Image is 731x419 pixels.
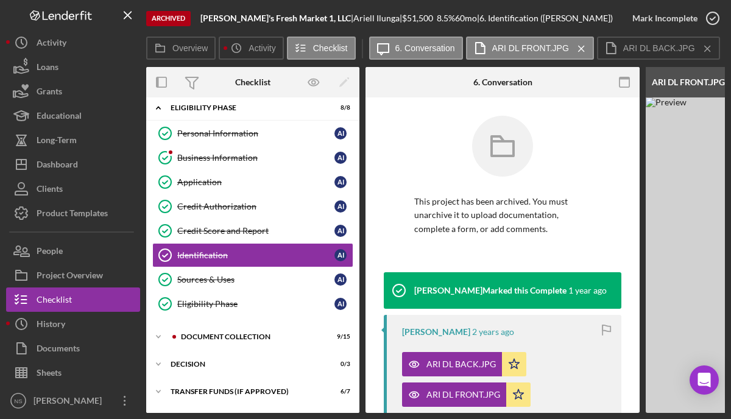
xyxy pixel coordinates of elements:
[152,292,353,316] a: Eligibility PhaseAI
[152,146,353,170] a: Business InformationAI
[632,6,697,30] div: Mark Incomplete
[146,11,191,26] div: Archived
[177,153,334,163] div: Business Information
[152,170,353,194] a: ApplicationAI
[152,267,353,292] a: Sources & UsesAI
[6,177,140,201] button: Clients
[177,226,334,236] div: Credit Score and Report
[334,152,347,164] div: A I
[6,30,140,55] button: Activity
[152,219,353,243] a: Credit Score and ReportAI
[6,287,140,312] button: Checklist
[6,104,140,128] button: Educational
[37,128,77,155] div: Long-Term
[37,152,78,180] div: Dashboard
[353,13,402,23] div: Ariell Ilunga |
[652,77,725,87] div: ARI DL FRONT.JPG
[334,298,347,310] div: A I
[37,336,80,364] div: Documents
[334,176,347,188] div: A I
[437,13,455,23] div: 8.5 %
[177,129,334,138] div: Personal Information
[455,13,477,23] div: 60 mo
[472,327,514,337] time: 2024-03-04 08:32
[37,79,62,107] div: Grants
[235,77,270,87] div: Checklist
[171,388,320,395] div: Transfer Funds (If Approved)
[334,200,347,213] div: A I
[200,13,351,23] b: [PERSON_NAME]'s Fresh Market 1, LLC
[690,365,719,395] div: Open Intercom Messenger
[477,13,613,23] div: | 6. Identification ([PERSON_NAME])
[37,263,103,290] div: Project Overview
[177,177,334,187] div: Application
[328,104,350,111] div: 8 / 8
[6,55,140,79] a: Loans
[568,286,607,295] time: 2024-03-14 20:55
[37,312,65,339] div: History
[313,43,348,53] label: Checklist
[146,37,216,60] button: Overview
[152,121,353,146] a: Personal InformationAI
[597,37,720,60] button: ARI DL BACK.JPG
[328,333,350,340] div: 9 / 15
[219,37,283,60] button: Activity
[492,43,569,53] label: ARI DL FRONT.JPG
[6,312,140,336] button: History
[466,37,594,60] button: ARI DL FRONT.JPG
[334,225,347,237] div: A I
[6,201,140,225] button: Product Templates
[328,361,350,368] div: 0 / 3
[623,43,695,53] label: ARI DL BACK.JPG
[334,127,347,139] div: A I
[37,30,66,58] div: Activity
[37,361,62,388] div: Sheets
[473,77,532,87] div: 6. Conversation
[6,336,140,361] button: Documents
[6,239,140,263] a: People
[152,243,353,267] a: IdentificationAI
[328,388,350,395] div: 6 / 7
[200,13,353,23] div: |
[6,263,140,287] button: Project Overview
[287,37,356,60] button: Checklist
[152,194,353,219] a: Credit AuthorizationAI
[181,333,320,340] div: Document Collection
[177,275,334,284] div: Sources & Uses
[14,398,22,404] text: NS
[369,37,463,60] button: 6. Conversation
[177,299,334,309] div: Eligibility Phase
[426,390,500,400] div: ARI DL FRONT.JPG
[6,128,140,152] button: Long-Term
[395,43,455,53] label: 6. Conversation
[37,55,58,82] div: Loans
[171,361,320,368] div: Decision
[402,382,531,407] button: ARI DL FRONT.JPG
[30,389,110,416] div: [PERSON_NAME]
[402,327,470,337] div: [PERSON_NAME]
[37,177,63,204] div: Clients
[402,352,526,376] button: ARI DL BACK.JPG
[402,13,437,23] div: $51,500
[177,250,334,260] div: Identification
[171,104,320,111] div: Eligibility Phase
[37,104,82,131] div: Educational
[249,43,275,53] label: Activity
[334,273,347,286] div: A I
[6,389,140,413] button: NS[PERSON_NAME]
[6,152,140,177] button: Dashboard
[620,6,725,30] button: Mark Incomplete
[6,79,140,104] a: Grants
[6,361,140,385] button: Sheets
